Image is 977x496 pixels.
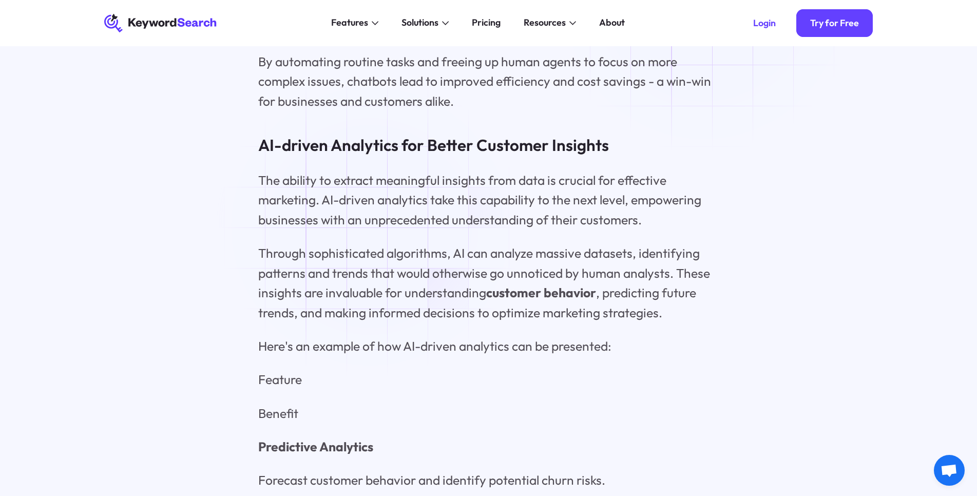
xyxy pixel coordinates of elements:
a: Pricing [465,14,508,32]
div: About [599,16,625,30]
div: Features [331,16,368,30]
div: Pricing [472,16,501,30]
p: Benefit [258,404,718,423]
p: By automating routine tasks and freeing up human agents to focus on more complex issues, chatbots... [258,52,718,111]
p: Feature [258,370,718,389]
h3: AI-driven Analytics for Better Customer Insights [258,134,718,157]
p: The ability to extract meaningful insights from data is crucial for effective marketing. AI-drive... [258,170,718,230]
div: Resources [524,16,566,30]
a: Open chat [934,455,965,486]
a: Try for Free [796,9,873,37]
p: Forecast customer behavior and identify potential churn risks. [258,470,718,490]
strong: customer behavior [486,284,596,300]
div: Solutions [401,16,438,30]
p: Through sophisticated algorithms, AI can analyze massive datasets, identifying patterns and trend... [258,243,718,322]
strong: Predictive Analytics [258,438,373,454]
a: About [592,14,632,32]
a: Login [739,9,790,37]
div: Login [753,17,776,29]
div: Try for Free [810,17,859,29]
p: Here's an example of how AI-driven analytics can be presented: [258,336,718,356]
